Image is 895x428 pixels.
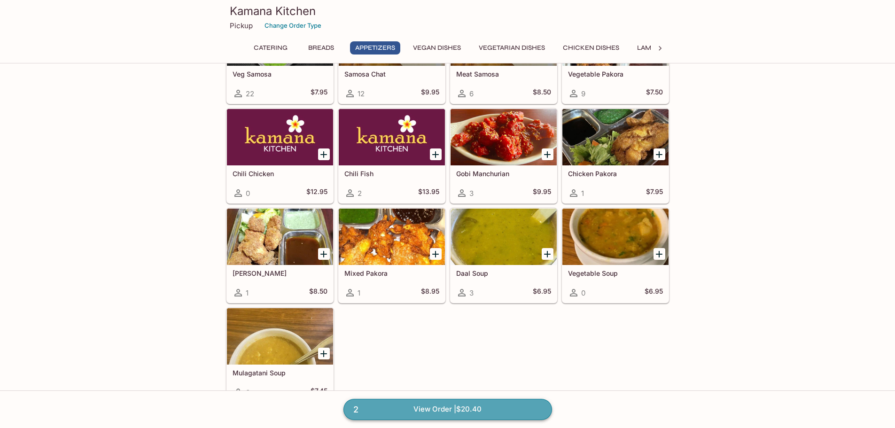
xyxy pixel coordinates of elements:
span: 22 [246,89,254,98]
a: Mixed Pakora1$8.95 [338,208,445,303]
h5: Mulagatani Soup [233,369,327,377]
h5: $13.95 [418,187,439,199]
a: Vegetable Soup0$6.95 [562,208,669,303]
h5: Gobi Manchurian [456,170,551,178]
span: 6 [469,89,474,98]
div: Chili Fish [339,109,445,165]
div: Daal Soup [451,209,557,265]
h5: Meat Samosa [456,70,551,78]
div: Mixed Pakora [339,209,445,265]
div: Chicken Pakora [562,109,669,165]
div: Mulagatani Soup [227,308,333,365]
button: Catering [249,41,293,54]
a: Mulagatani Soup0$7.45 [226,308,334,403]
h5: Vegetable Soup [568,269,663,277]
span: 1 [358,288,360,297]
span: 1 [246,288,249,297]
span: 2 [358,189,362,198]
h5: [PERSON_NAME] [233,269,327,277]
h5: $9.95 [533,187,551,199]
span: 9 [581,89,585,98]
div: Gobi Manchurian [451,109,557,165]
button: Add Vegetable Soup [654,248,665,260]
h5: Chicken Pakora [568,170,663,178]
h5: $8.95 [421,287,439,298]
div: Chili Chicken [227,109,333,165]
span: 12 [358,89,365,98]
h5: $7.95 [311,88,327,99]
h5: $7.95 [646,187,663,199]
span: 2 [348,403,364,416]
h5: Daal Soup [456,269,551,277]
span: 1 [581,189,584,198]
h3: Kamana Kitchen [230,4,666,18]
button: Add Daal Soup [542,248,553,260]
a: Daal Soup3$6.95 [450,208,557,303]
button: Add Gobi Manchurian [542,148,553,160]
button: Add Chili Fish [430,148,442,160]
a: Gobi Manchurian3$9.95 [450,109,557,203]
button: Change Order Type [260,18,326,33]
div: Paneer Pakora [227,209,333,265]
div: Meat Samosa [451,9,557,66]
div: Veg Samosa [227,9,333,66]
button: Vegetarian Dishes [474,41,550,54]
button: Add Chicken Pakora [654,148,665,160]
h5: Samosa Chat [344,70,439,78]
button: Chicken Dishes [558,41,624,54]
div: Vegetable Pakora [562,9,669,66]
span: 0 [246,189,250,198]
h5: Vegetable Pakora [568,70,663,78]
a: Chili Fish2$13.95 [338,109,445,203]
h5: Mixed Pakora [344,269,439,277]
button: Add Chili Chicken [318,148,330,160]
h5: $7.50 [646,88,663,99]
a: Chicken Pakora1$7.95 [562,109,669,203]
h5: $7.45 [311,387,327,398]
button: Appetizers [350,41,400,54]
span: 3 [469,288,474,297]
h5: $6.95 [533,287,551,298]
h5: $8.50 [533,88,551,99]
p: Pickup [230,21,253,30]
h5: Chili Fish [344,170,439,178]
a: Chili Chicken0$12.95 [226,109,334,203]
a: [PERSON_NAME]1$8.50 [226,208,334,303]
h5: Chili Chicken [233,170,327,178]
h5: $6.95 [645,287,663,298]
a: 2View Order |$20.40 [343,399,552,420]
span: 0 [581,288,585,297]
button: Breads [300,41,342,54]
button: Add Mixed Pakora [430,248,442,260]
h5: $9.95 [421,88,439,99]
button: Vegan Dishes [408,41,466,54]
div: Vegetable Soup [562,209,669,265]
div: Samosa Chat [339,9,445,66]
h5: $8.50 [309,287,327,298]
span: 0 [246,388,250,397]
button: Add Mulagatani Soup [318,348,330,359]
span: 3 [469,189,474,198]
button: Lamb Dishes [632,41,685,54]
button: Add Paneer Pakora [318,248,330,260]
h5: Veg Samosa [233,70,327,78]
h5: $12.95 [306,187,327,199]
